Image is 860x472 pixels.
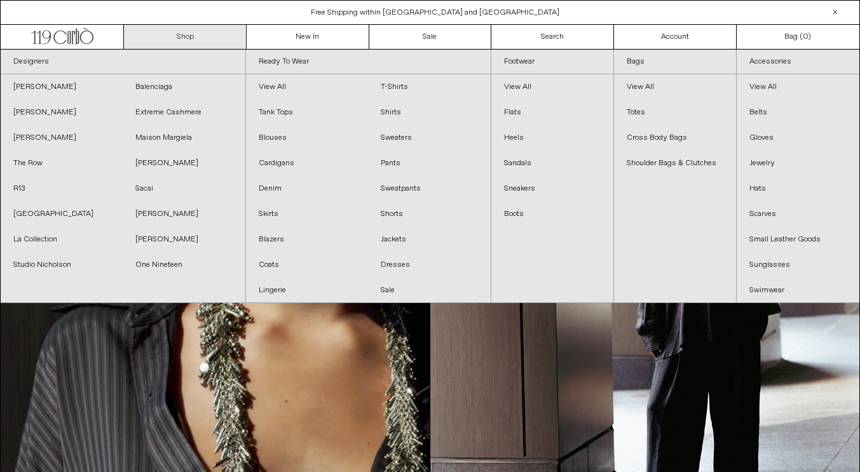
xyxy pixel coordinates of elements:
[737,176,859,201] a: Hats
[491,125,613,151] a: Heels
[803,31,811,43] span: )
[246,100,368,125] a: Tank Tops
[246,74,368,100] a: View All
[368,74,490,100] a: T-Shirts
[123,227,245,252] a: [PERSON_NAME]
[614,151,736,176] a: Shoulder Bags & Clutches
[247,25,369,49] a: New In
[1,151,123,176] a: The Row
[1,74,123,100] a: [PERSON_NAME]
[737,252,859,278] a: Sunglasses
[491,201,613,227] a: Boots
[737,278,859,303] a: Swimwear
[1,100,123,125] a: [PERSON_NAME]
[614,100,736,125] a: Totes
[123,151,245,176] a: [PERSON_NAME]
[369,25,492,49] a: Sale
[246,227,368,252] a: Blazers
[1,201,123,227] a: [GEOGRAPHIC_DATA]
[491,74,613,100] a: View All
[1,125,123,151] a: [PERSON_NAME]
[1,227,123,252] a: La Collection
[614,125,736,151] a: Cross Body Bags
[491,25,614,49] a: Search
[737,50,859,74] a: Accessories
[368,227,490,252] a: Jackets
[368,201,490,227] a: Shorts
[1,252,123,278] a: Studio Nicholson
[737,201,859,227] a: Scarves
[614,74,736,100] a: View All
[737,151,859,176] a: Jewelry
[246,176,368,201] a: Denim
[737,25,859,49] a: Bag ()
[368,176,490,201] a: Sweatpants
[124,25,247,49] a: Shop
[737,100,859,125] a: Belts
[737,125,859,151] a: Gloves
[368,100,490,125] a: Shirts
[491,151,613,176] a: Sandals
[246,50,491,74] a: Ready To Wear
[123,125,245,151] a: Maison Margiela
[614,50,736,74] a: Bags
[614,25,737,49] a: Account
[1,176,123,201] a: R13
[803,32,808,42] span: 0
[737,227,859,252] a: Small Leather Goods
[368,125,490,151] a: Sweaters
[123,74,245,100] a: Balenciaga
[123,201,245,227] a: [PERSON_NAME]
[123,252,245,278] a: One Nineteen
[491,176,613,201] a: Sneakers
[491,100,613,125] a: Flats
[246,125,368,151] a: Blouses
[246,151,368,176] a: Cardigans
[246,278,368,303] a: Lingerie
[368,252,490,278] a: Dresses
[737,74,859,100] a: View All
[246,201,368,227] a: Skirts
[246,252,368,278] a: Coats
[368,278,490,303] a: Sale
[491,50,613,74] a: Footwear
[311,8,559,18] a: Free Shipping within [GEOGRAPHIC_DATA] and [GEOGRAPHIC_DATA]
[368,151,490,176] a: Pants
[123,100,245,125] a: Extreme Cashmere
[123,176,245,201] a: Sacai
[1,50,245,74] a: Designers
